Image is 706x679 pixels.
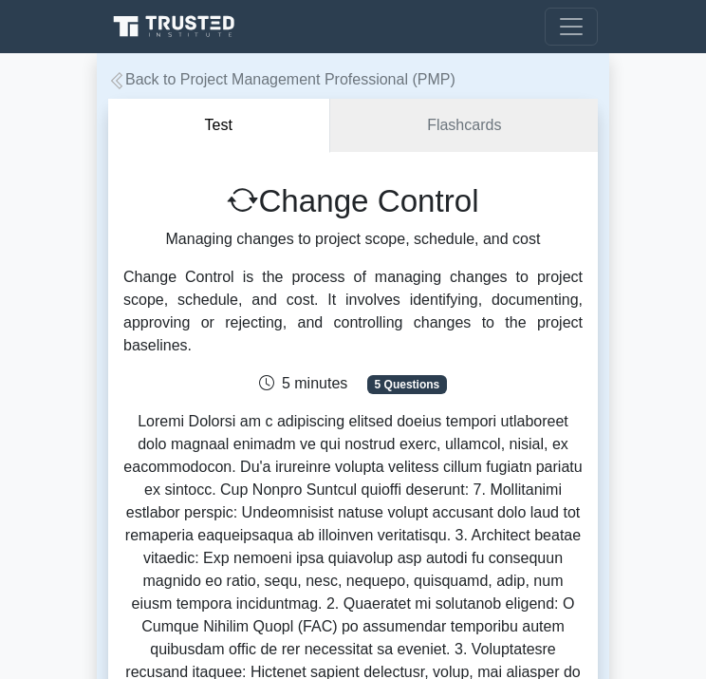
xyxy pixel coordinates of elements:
button: Test [108,99,330,153]
button: Toggle navigation [545,8,598,46]
span: 5 minutes [259,375,347,391]
div: Change Control is the process of managing changes to project scope, schedule, and cost. It involv... [123,266,583,357]
p: Managing changes to project scope, schedule, and cost [123,228,583,251]
span: 5 Questions [367,375,447,394]
a: Flashcards [330,99,598,153]
h1: Change Control [123,182,583,220]
a: Back to Project Management Professional (PMP) [108,71,455,87]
